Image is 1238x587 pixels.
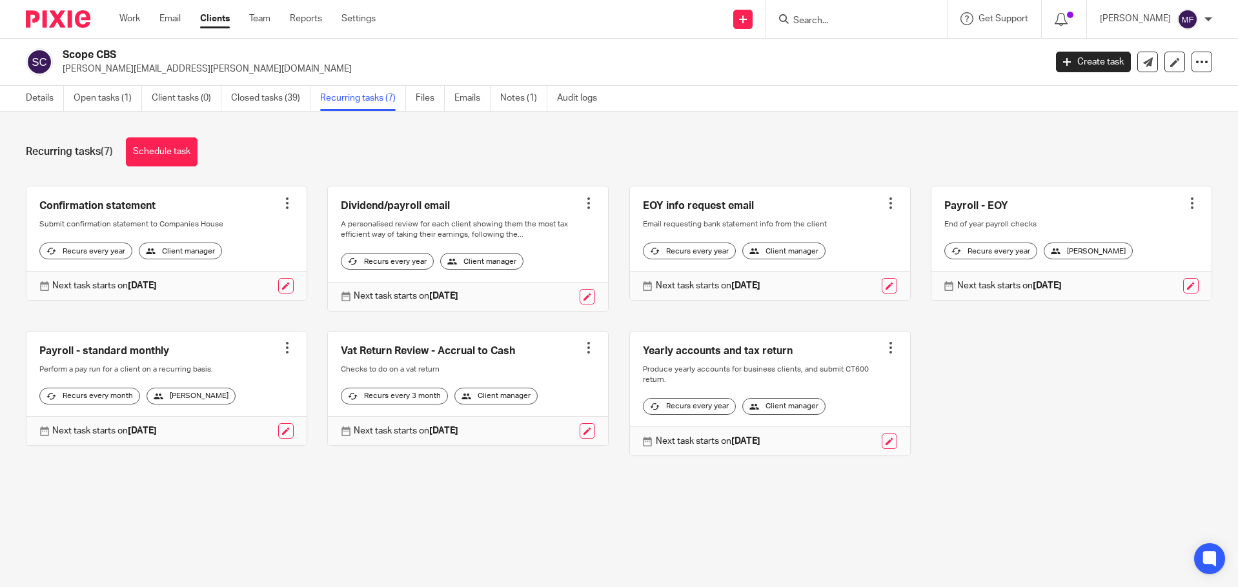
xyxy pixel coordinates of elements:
div: Recurs every year [643,243,736,259]
p: Next task starts on [52,424,157,437]
div: Client manager [742,398,826,415]
input: Search [792,15,908,27]
strong: [DATE] [731,437,760,446]
div: Client manager [742,243,826,259]
p: Next task starts on [354,290,458,303]
p: [PERSON_NAME][EMAIL_ADDRESS][PERSON_NAME][DOMAIN_NAME] [63,63,1037,75]
img: Pixie [26,10,90,28]
h2: Scope CBS [63,48,842,62]
a: Recurring tasks (7) [320,86,406,111]
a: Schedule task [126,137,198,166]
span: (7) [101,146,113,157]
a: Audit logs [557,86,607,111]
a: Clients [200,12,230,25]
img: svg%3E [26,48,53,75]
a: Emails [454,86,491,111]
h1: Recurring tasks [26,145,113,159]
a: Client tasks (0) [152,86,221,111]
strong: [DATE] [429,426,458,435]
p: Next task starts on [656,279,760,292]
div: Recurs every year [341,253,434,270]
a: Work [119,12,140,25]
strong: [DATE] [731,281,760,290]
div: Recurs every 3 month [341,388,448,404]
div: Recurs every year [944,243,1037,259]
a: Team [249,12,270,25]
a: Closed tasks (39) [231,86,310,111]
a: Settings [341,12,376,25]
a: Email [159,12,181,25]
a: Details [26,86,64,111]
div: Client manager [454,388,538,404]
div: Client manager [440,253,523,270]
p: [PERSON_NAME] [1100,12,1171,25]
strong: [DATE] [429,292,458,301]
div: [PERSON_NAME] [1044,243,1133,259]
strong: [DATE] [128,426,157,435]
div: Recurs every month [39,388,140,404]
p: Next task starts on [354,424,458,437]
div: Client manager [139,243,222,259]
a: Notes (1) [500,86,547,111]
p: Next task starts on [656,435,760,448]
p: Next task starts on [52,279,157,292]
img: svg%3E [1177,9,1198,30]
a: Files [416,86,445,111]
div: Recurs every year [643,398,736,415]
div: Recurs every year [39,243,132,259]
a: Open tasks (1) [74,86,142,111]
strong: [DATE] [128,281,157,290]
a: Reports [290,12,322,25]
a: Create task [1056,52,1131,72]
p: Next task starts on [957,279,1062,292]
div: [PERSON_NAME] [147,388,236,404]
strong: [DATE] [1033,281,1062,290]
span: Get Support [979,14,1028,23]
